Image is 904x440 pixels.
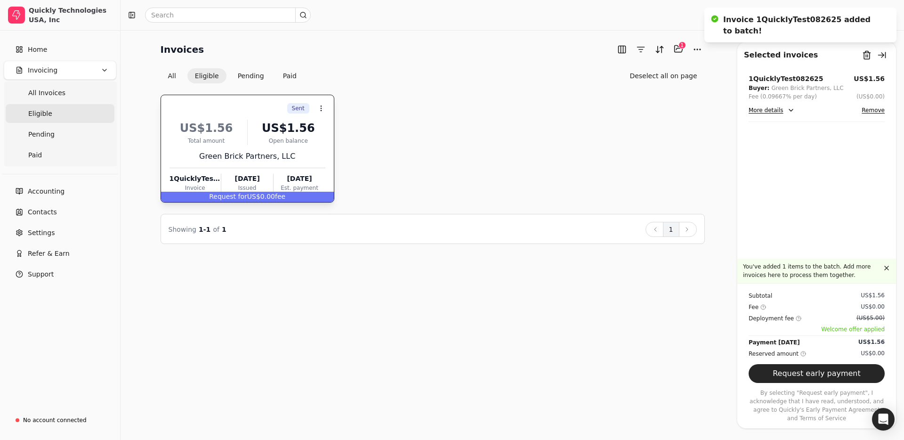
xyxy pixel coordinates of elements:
[161,68,304,83] div: Invoice filter options
[28,150,42,160] span: Paid
[6,104,114,123] a: Eligible
[6,125,114,144] a: Pending
[861,302,885,311] div: US$0.00
[213,226,219,233] span: of
[251,137,325,145] div: Open balance
[28,228,55,238] span: Settings
[872,408,895,431] div: Open Intercom Messenger
[744,49,818,61] div: Selected invoices
[771,84,843,92] div: Green Brick Partners, LLC
[221,184,273,192] div: Issued
[275,193,285,200] span: fee
[209,193,247,200] span: Request for
[749,338,800,347] div: Payment [DATE]
[4,203,116,221] a: Contacts
[6,146,114,164] a: Paid
[28,45,47,55] span: Home
[169,184,221,192] div: Invoice
[723,14,878,37] div: Invoice 1QuicklyTest082625 added to batch!
[28,88,65,98] span: All Invoices
[187,68,226,83] button: Eligible
[161,192,334,202] div: US$0.00
[4,182,116,201] a: Accounting
[749,92,817,101] div: Fee (0.09667% per day)
[28,187,65,196] span: Accounting
[743,262,881,279] p: You've added 1 items to the batch. Add more invoices here to process them together.
[169,120,243,137] div: US$1.56
[28,207,57,217] span: Contacts
[4,265,116,284] button: Support
[862,105,885,116] button: Remove
[199,226,210,233] span: 1 - 1
[749,364,885,383] button: Request early payment
[749,74,823,84] div: 1QuicklyTest082625
[251,120,325,137] div: US$1.56
[749,349,806,359] div: Reserved amount
[292,104,305,113] span: Sent
[4,244,116,263] button: Refer & Earn
[6,83,114,102] a: All Invoices
[690,42,705,57] button: More
[169,174,221,184] div: 1QuicklyTest082625
[221,174,273,184] div: [DATE]
[749,325,885,334] span: Welcome offer applied
[161,68,184,83] button: All
[856,92,885,101] button: (US$0.00)
[749,314,801,323] div: Deployment fee
[622,68,704,83] button: Deselect all on page
[4,412,116,429] a: No account connected
[4,61,116,80] button: Invoicing
[663,222,679,237] button: 1
[161,42,204,57] h2: Invoices
[861,291,885,300] div: US$1.56
[858,338,885,346] div: US$1.56
[749,105,795,116] button: More details
[274,174,325,184] div: [DATE]
[28,109,52,119] span: Eligible
[230,68,272,83] button: Pending
[23,416,87,424] div: No account connected
[145,8,311,23] input: Search
[222,226,226,233] span: 1
[28,249,70,259] span: Refer & Earn
[749,291,772,301] div: Subtotal
[4,223,116,242] a: Settings
[275,68,304,83] button: Paid
[274,184,325,192] div: Est. payment
[28,65,57,75] span: Invoicing
[4,40,116,59] a: Home
[169,137,243,145] div: Total amount
[169,151,325,162] div: Green Brick Partners, LLC
[749,389,885,423] p: By selecting "Request early payment", I acknowledge that I have read, understood, and agree to Qu...
[29,6,112,24] div: Quickly Technologies USA, Inc
[749,84,769,92] div: Buyer:
[861,349,885,358] div: US$0.00
[678,41,686,49] div: 1
[652,42,667,57] button: Sort
[169,226,196,233] span: Showing
[671,41,686,57] button: Batch (1)
[856,314,885,322] div: (US$5.00)
[749,302,766,312] div: Fee
[28,269,54,279] span: Support
[854,74,885,84] button: US$1.56
[28,130,55,139] span: Pending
